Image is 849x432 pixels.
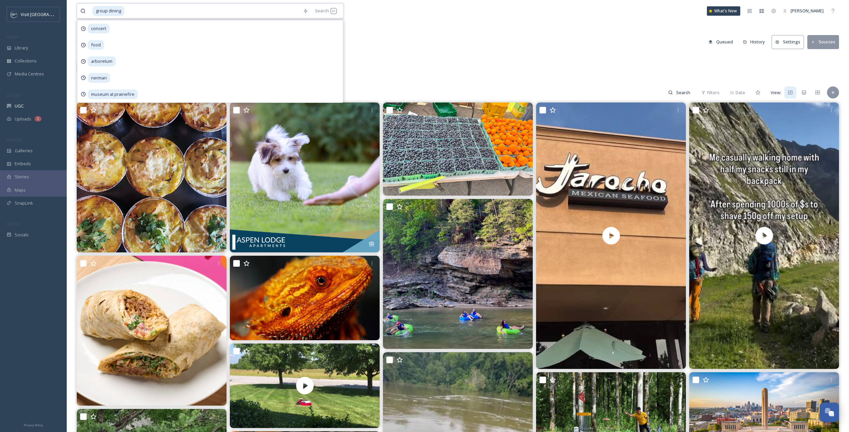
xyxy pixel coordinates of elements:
a: Settings [772,35,807,49]
video: Robo mowing. This little guy knows what he’s doing! 😀💪🏻 #outdoorliving #landscaping #landscapedes... [230,344,380,428]
input: Search [673,86,695,99]
span: group dining [92,6,124,16]
span: Embeds [15,161,31,167]
span: Library [15,45,28,51]
img: jjvergara has the story on Marwan Chebaro's fantastic new Lebanese restaurant, nours_kc. Tap the ... [77,256,227,406]
img: Aria Van Waardhuizen, 12, off camera, of Sarasota, shows off her beautiful 2 1/2-year-old female ... [230,256,380,340]
span: nerman [88,73,110,83]
span: SnapLink [15,200,33,206]
button: Queued [705,35,736,48]
img: thumbnail [536,102,686,369]
span: WIDGETS [7,137,22,142]
button: History [740,35,769,48]
a: [PERSON_NAME] [780,4,827,17]
img: From Arizona’s Salt River to Delaware Water Gap, here are the most mellow rivers for tubing in th... [383,199,533,349]
span: Filters [707,89,720,96]
span: Visit [GEOGRAPHIC_DATA] [21,11,72,17]
span: Collections [15,58,37,64]
span: MEDIA [7,34,18,39]
span: Uploads [15,116,31,122]
button: Sources [807,35,839,49]
span: food [88,40,104,50]
img: thumbnail [230,344,380,428]
span: Stories [15,174,29,180]
a: Queued [705,35,740,48]
span: Maps [15,187,26,193]
span: concert [88,24,109,33]
span: Date [736,89,745,96]
video: There’s a Snack Mule 🍫 in every mountain squad🏔️. Follow us: hiking_fans05 #Worcester #Yonkers #F... [689,102,839,369]
img: thumbnail [689,102,839,369]
span: 962 posts [77,89,95,96]
span: Galleries [15,148,33,154]
a: What's New [707,6,740,16]
a: Privacy Policy [24,421,43,429]
span: SOCIALS [7,221,20,226]
img: c3es6xdrejuflcaqpovn.png [11,11,17,18]
span: museum at prairiefire [88,89,138,99]
img: #opfarmersmarket [383,102,533,196]
span: Socials [15,232,29,238]
img: Tail wags and happy zoomies start at the dog park at Aspen Lodge. 🐶🐾🌳 It’s the perfect spot for y... [230,102,380,252]
span: [PERSON_NAME] [791,8,824,14]
span: Privacy Policy [24,423,43,427]
div: 1 [35,116,41,122]
span: UGC [15,103,24,109]
button: Settings [772,35,804,49]
button: Open Chat [820,403,839,422]
span: COLLECT [7,92,21,97]
a: History [740,35,772,48]
div: Search [312,4,340,17]
video: When they brought out this whole fried snapper, I knew I was about to go IN. golden, crispy perfe... [536,102,686,369]
span: arboretum [88,56,116,66]
img: Former college footballer Chris Thomas started cooking for himself when he moved from the UK to t... [77,102,227,252]
span: Media Centres [15,71,44,77]
span: View: [771,89,781,96]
